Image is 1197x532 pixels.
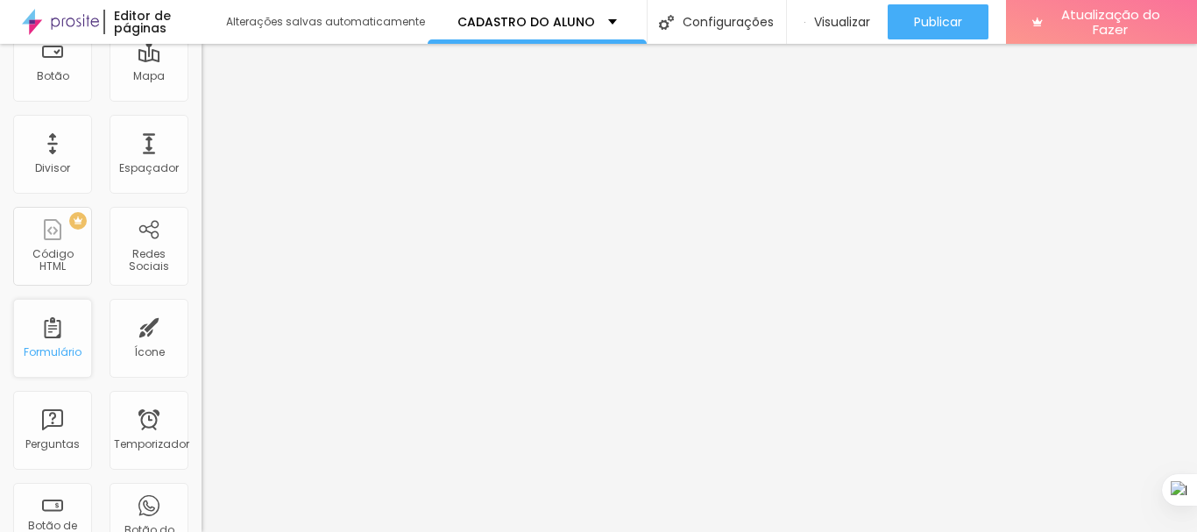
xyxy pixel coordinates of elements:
[683,13,774,31] font: Configurações
[32,246,74,273] font: Código HTML
[1061,5,1160,39] font: Atualização do Fazer
[787,4,888,39] button: Visualizar
[119,160,179,175] font: Espaçador
[129,246,169,273] font: Redes Sociais
[914,13,962,31] font: Publicar
[37,68,69,83] font: Botão
[35,160,70,175] font: Divisor
[133,68,165,83] font: Mapa
[202,44,1197,532] iframe: Editor
[457,13,595,31] font: CADASTRO DO ALUNO
[804,15,805,30] img: view-1.svg
[114,436,189,451] font: Temporizador
[25,436,80,451] font: Perguntas
[814,13,870,31] font: Visualizar
[226,14,425,29] font: Alterações salvas automaticamente
[24,344,81,359] font: Formulário
[659,15,674,30] img: Ícone
[888,4,988,39] button: Publicar
[134,344,165,359] font: Ícone
[114,7,171,37] font: Editor de páginas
